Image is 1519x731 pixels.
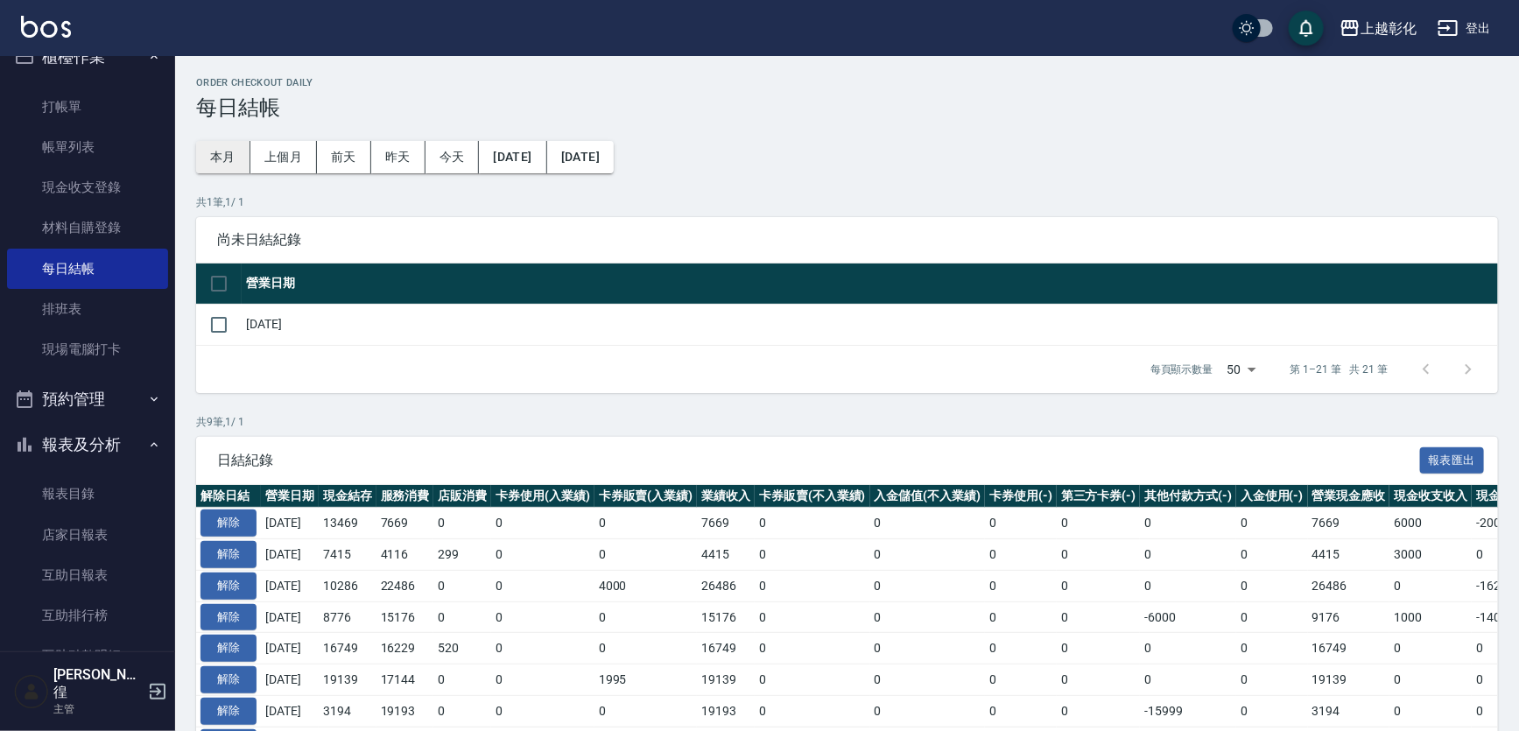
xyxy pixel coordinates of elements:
td: 9176 [1308,601,1390,633]
button: 昨天 [371,141,425,173]
td: 0 [491,695,594,727]
a: 材料自購登錄 [7,207,168,248]
td: 1000 [1389,601,1472,633]
th: 解除日結 [196,485,261,508]
h2: Order checkout daily [196,77,1498,88]
td: [DATE] [261,508,319,539]
td: 0 [1057,601,1141,633]
td: 0 [1140,539,1236,571]
td: 0 [1236,695,1308,727]
th: 入金使用(-) [1236,485,1308,508]
td: 10286 [319,570,376,601]
td: 0 [433,695,491,727]
td: 7415 [319,539,376,571]
th: 現金收支收入 [1389,485,1472,508]
td: 0 [1236,508,1308,539]
td: [DATE] [261,633,319,664]
th: 營業日期 [261,485,319,508]
a: 現金收支登錄 [7,167,168,207]
td: 8776 [319,601,376,633]
td: 0 [870,570,986,601]
a: 報表目錄 [7,474,168,514]
td: 0 [1140,664,1236,696]
button: 登出 [1431,12,1498,45]
button: 櫃檯作業 [7,34,168,80]
td: 7669 [1308,508,1390,539]
a: 打帳單 [7,87,168,127]
button: 報表及分析 [7,422,168,467]
td: 0 [1236,664,1308,696]
th: 卡券使用(-) [985,485,1057,508]
td: 0 [1389,570,1472,601]
td: 0 [1389,695,1472,727]
td: 0 [1057,695,1141,727]
td: 0 [985,633,1057,664]
a: 排班表 [7,289,168,329]
td: 0 [870,539,986,571]
a: 互助排行榜 [7,595,168,636]
td: 0 [1057,539,1141,571]
td: 0 [985,695,1057,727]
td: 3194 [1308,695,1390,727]
p: 主管 [53,701,143,717]
td: [DATE] [261,601,319,633]
td: 15176 [697,601,755,633]
div: 50 [1220,346,1262,393]
td: 22486 [376,570,434,601]
a: 店家日報表 [7,515,168,555]
td: [DATE] [261,695,319,727]
td: 4415 [1308,539,1390,571]
a: 報表匯出 [1420,451,1485,467]
th: 卡券使用(入業績) [491,485,594,508]
button: 解除 [200,698,257,725]
td: 0 [433,570,491,601]
td: 17144 [376,664,434,696]
td: 0 [755,539,870,571]
td: 4000 [594,570,698,601]
td: 19139 [1308,664,1390,696]
button: 解除 [200,510,257,537]
button: 解除 [200,666,257,693]
td: 7669 [697,508,755,539]
td: 13469 [319,508,376,539]
a: 帳單列表 [7,127,168,167]
td: 0 [985,539,1057,571]
td: 6000 [1389,508,1472,539]
td: 0 [870,664,986,696]
th: 店販消費 [433,485,491,508]
td: 0 [1057,570,1141,601]
td: 0 [1236,539,1308,571]
td: 0 [1236,570,1308,601]
button: 上個月 [250,141,317,173]
span: 日結紀錄 [217,452,1420,469]
a: 互助日報表 [7,555,168,595]
button: 前天 [317,141,371,173]
td: 26486 [697,570,755,601]
td: 0 [1236,633,1308,664]
td: 16749 [697,633,755,664]
td: 0 [1057,508,1141,539]
td: [DATE] [242,304,1498,345]
td: 0 [870,695,986,727]
td: 0 [755,601,870,633]
td: 0 [433,508,491,539]
td: 7669 [376,508,434,539]
h3: 每日結帳 [196,95,1498,120]
td: [DATE] [261,539,319,571]
td: 4415 [697,539,755,571]
img: Person [14,674,49,709]
td: 0 [985,508,1057,539]
td: 4116 [376,539,434,571]
td: 0 [594,508,698,539]
p: 每頁顯示數量 [1150,362,1213,377]
td: 0 [433,601,491,633]
td: 19139 [697,664,755,696]
td: 0 [755,664,870,696]
th: 營業日期 [242,264,1498,305]
td: 3194 [319,695,376,727]
td: 19193 [376,695,434,727]
td: 0 [491,570,594,601]
td: 3000 [1389,539,1472,571]
td: 0 [491,601,594,633]
th: 入金儲值(不入業績) [870,485,986,508]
